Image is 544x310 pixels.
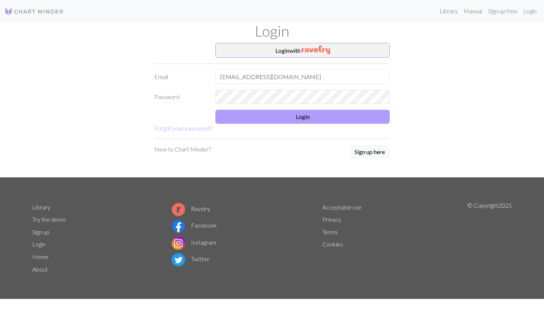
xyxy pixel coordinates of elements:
[172,205,210,212] a: Ravelry
[172,222,217,229] a: Facebook
[215,43,390,58] button: Loginwith
[32,228,50,235] a: Sign up
[172,253,185,266] img: Twitter logo
[32,253,48,260] a: Home
[32,241,46,248] a: Login
[350,145,390,159] button: Sign up here
[461,4,485,18] a: Manual
[172,219,185,233] img: Facebook logo
[4,7,64,16] img: Logo
[150,70,211,84] label: Email
[172,255,209,262] a: Twitter
[154,125,212,132] a: Forgot your password?
[32,216,66,223] a: Try the demo
[154,145,211,154] p: New to Chart Minder?
[437,4,461,18] a: Library
[172,239,216,246] a: Instagram
[350,145,390,160] a: Sign up here
[302,45,330,54] img: Ravelry
[322,216,341,223] a: Privacy
[520,4,540,18] a: Login
[467,201,512,276] p: © Copyright 2025
[32,204,50,211] a: Library
[322,228,338,235] a: Terms
[215,110,390,124] button: Login
[322,241,343,248] a: Cookies
[28,22,516,40] h1: Login
[485,4,520,18] a: Sign up free
[150,90,211,104] label: Password
[172,236,185,250] img: Instagram logo
[172,203,185,216] img: Ravelry logo
[32,266,48,273] a: About
[322,204,362,211] a: Acceptable use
